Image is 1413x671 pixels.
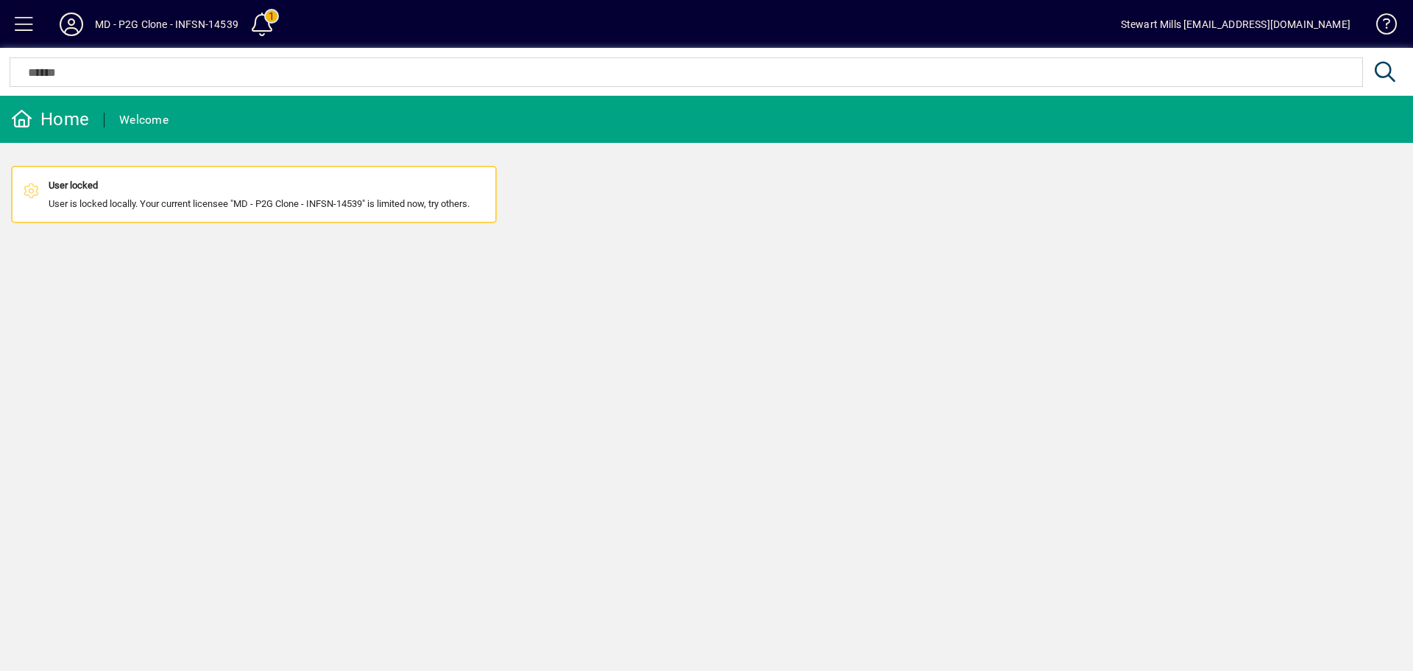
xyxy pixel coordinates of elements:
div: User locked [49,178,470,193]
div: User is locked locally. Your current licensee "MD - P2G Clone - INFSN-14539" is limited now, try ... [49,178,470,211]
button: Profile [48,11,95,38]
a: Knowledge Base [1365,3,1395,51]
div: MD - P2G Clone - INFSN-14539 [95,13,238,36]
div: Home [11,108,89,131]
div: Stewart Mills [EMAIL_ADDRESS][DOMAIN_NAME] [1121,13,1350,36]
div: Welcome [119,108,169,132]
